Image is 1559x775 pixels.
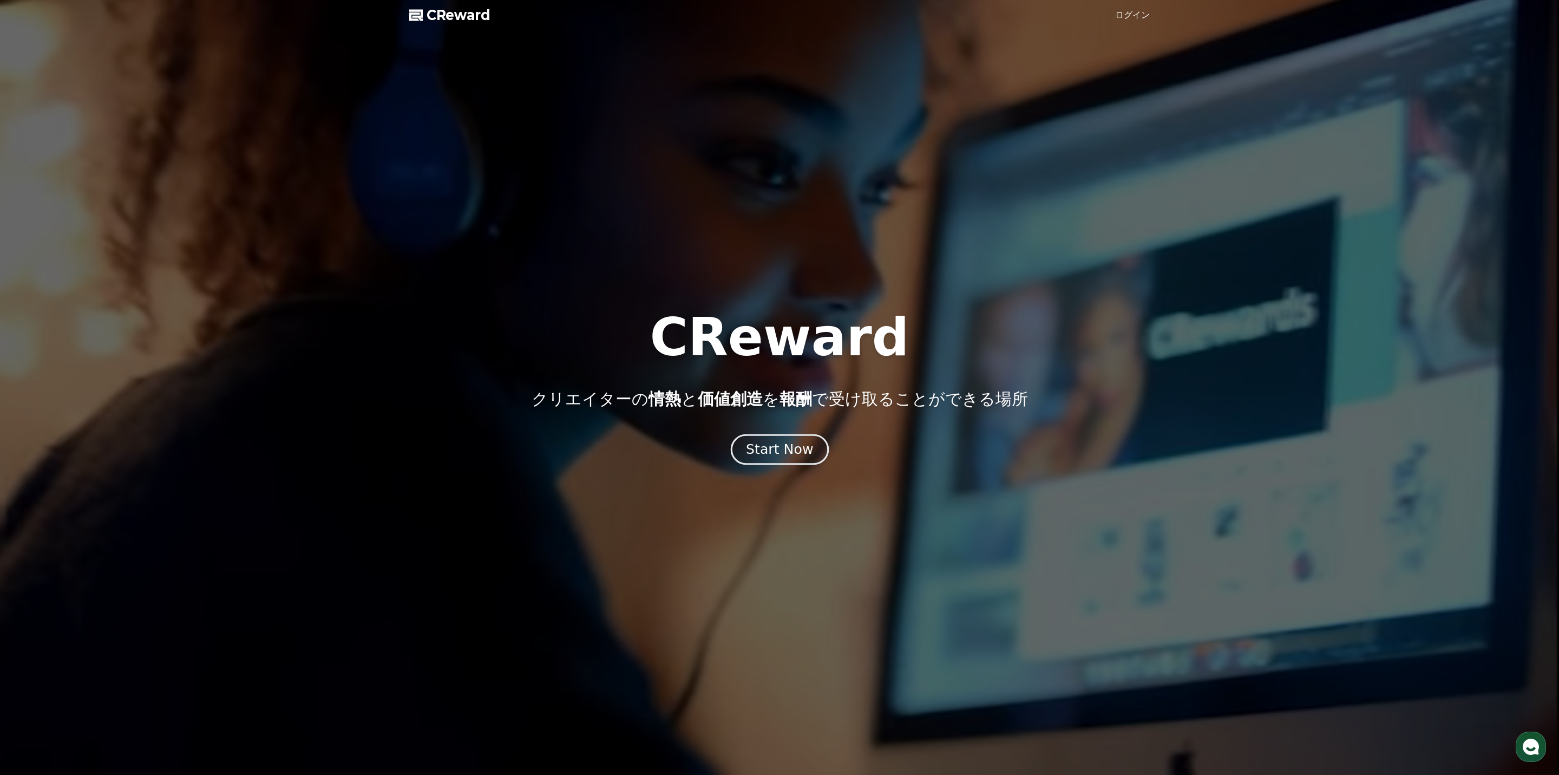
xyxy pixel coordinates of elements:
[730,434,828,465] button: Start Now
[532,389,1028,409] p: クリエイターの と を で受け取ることができる場所
[427,6,490,24] span: CReward
[90,360,122,369] span: Messages
[409,6,490,24] a: CReward
[3,343,71,370] a: Home
[160,360,187,368] span: Settings
[650,311,909,363] h1: CReward
[140,343,208,370] a: Settings
[779,389,812,408] span: 報酬
[733,446,827,456] a: Start Now
[698,389,763,408] span: 価値創造
[1115,9,1150,22] a: ログイン
[28,360,47,368] span: Home
[71,343,140,370] a: Messages
[649,389,681,408] span: 情熱
[746,440,813,459] div: Start Now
